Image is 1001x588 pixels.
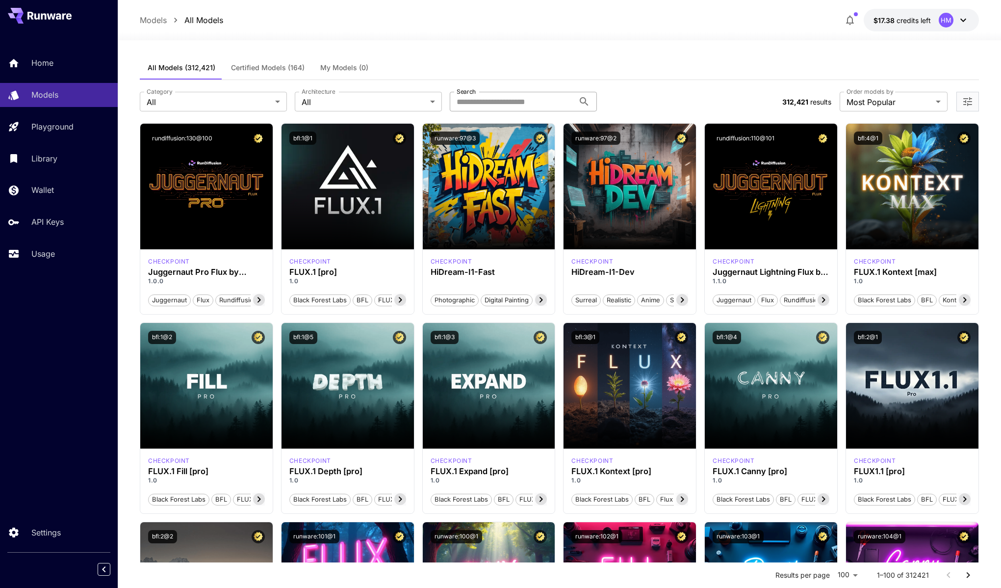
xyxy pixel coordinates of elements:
[962,96,974,108] button: Open more filters
[757,294,778,306] button: flux
[603,295,635,305] span: Realistic
[31,184,54,196] p: Wallet
[713,267,829,277] h3: Juggernaut Lightning Flux by RunDiffusion
[431,294,479,306] button: Photographic
[534,331,547,344] button: Certified Model – Vetted for best performance and includes a commercial license.
[854,530,905,543] button: runware:104@1
[603,294,635,306] button: Realistic
[289,530,339,543] button: runware:101@1
[431,295,478,305] span: Photographic
[656,493,702,506] button: Flux Kontext
[675,132,688,145] button: Certified Model – Vetted for best performance and includes a commercial license.
[148,467,265,476] div: FLUX.1 Fill [pro]
[918,295,936,305] span: BFL
[494,495,513,505] span: BFL
[854,456,896,465] div: fluxpro
[515,493,586,506] button: FLUX.1 Expand [pro]
[854,331,882,344] button: bfl:2@1
[31,121,74,133] p: Playground
[713,294,755,306] button: juggernaut
[847,87,893,96] label: Order models by
[957,331,971,344] button: Certified Model – Vetted for best performance and includes a commercial license.
[31,248,55,260] p: Usage
[147,87,173,96] label: Category
[713,493,774,506] button: Black Forest Labs
[572,295,600,305] span: Surreal
[571,456,613,465] p: checkpoint
[431,257,472,266] div: HiDream Fast
[534,530,547,543] button: Certified Model – Vetted for best performance and includes a commercial license.
[289,267,406,277] h3: FLUX.1 [pro]
[666,294,697,306] button: Stylized
[918,495,936,505] span: BFL
[854,257,896,266] div: FLUX.1 Kontext [max]
[780,294,826,306] button: rundiffusion
[854,267,971,277] h3: FLUX.1 Kontext [max]
[184,14,223,26] a: All Models
[571,294,601,306] button: Surreal
[939,493,987,506] button: FLUX1.1 [pro]
[105,561,118,578] div: Collapse sidebar
[713,456,754,465] div: fluxpro
[957,530,971,543] button: Certified Model – Vetted for best performance and includes a commercial license.
[713,476,829,485] p: 1.0
[713,257,754,266] div: FLUX.1 D
[637,294,664,306] button: Anime
[571,331,599,344] button: bfl:3@1
[431,530,482,543] button: runware:100@1
[571,257,613,266] p: checkpoint
[797,493,865,506] button: FLUX.1 Canny [pro]
[431,331,459,344] button: bfl:1@3
[675,530,688,543] button: Certified Model – Vetted for best performance and includes a commercial license.
[148,277,265,286] p: 1.0.0
[147,96,271,108] span: All
[657,495,701,505] span: Flux Kontext
[854,456,896,465] p: checkpoint
[31,89,58,101] p: Models
[431,456,472,465] p: checkpoint
[289,456,331,465] p: checkpoint
[148,493,209,506] button: Black Forest Labs
[431,476,547,485] p: 1.0
[431,257,472,266] p: checkpoint
[457,87,476,96] label: Search
[847,96,932,108] span: Most Popular
[816,530,829,543] button: Certified Model – Vetted for best performance and includes a commercial license.
[854,257,896,266] p: checkpoint
[776,495,795,505] span: BFL
[289,467,406,476] h3: FLUX.1 Depth [pro]
[140,14,167,26] a: Models
[31,153,57,164] p: Library
[252,331,265,344] button: Certified Model – Vetted for best performance and includes a commercial license.
[148,530,177,543] button: bfl:2@2
[393,132,406,145] button: Certified Model – Vetted for best performance and includes a commercial license.
[854,294,915,306] button: Black Forest Labs
[713,277,829,286] p: 1.1.0
[289,294,351,306] button: Black Forest Labs
[481,295,532,305] span: Digital Painting
[854,467,971,476] div: FLUX1.1 [pro]
[571,467,688,476] h3: FLUX.1 Kontext [pro]
[252,530,265,543] button: Certified Model – Vetted for best performance and includes a commercial license.
[289,493,351,506] button: Black Forest Labs
[713,467,829,476] div: FLUX.1 Canny [pro]
[758,295,777,305] span: flux
[571,456,613,465] div: FLUX.1 Kontext [pro]
[917,294,937,306] button: BFL
[231,63,305,72] span: Certified Models (164)
[713,257,754,266] p: checkpoint
[917,493,937,506] button: BFL
[148,331,176,344] button: bfl:1@2
[713,530,764,543] button: runware:103@1
[375,295,419,305] span: FLUX.1 [pro]
[302,87,335,96] label: Architecture
[939,495,986,505] span: FLUX1.1 [pro]
[149,495,209,505] span: Black Forest Labs
[571,493,633,506] button: Black Forest Labs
